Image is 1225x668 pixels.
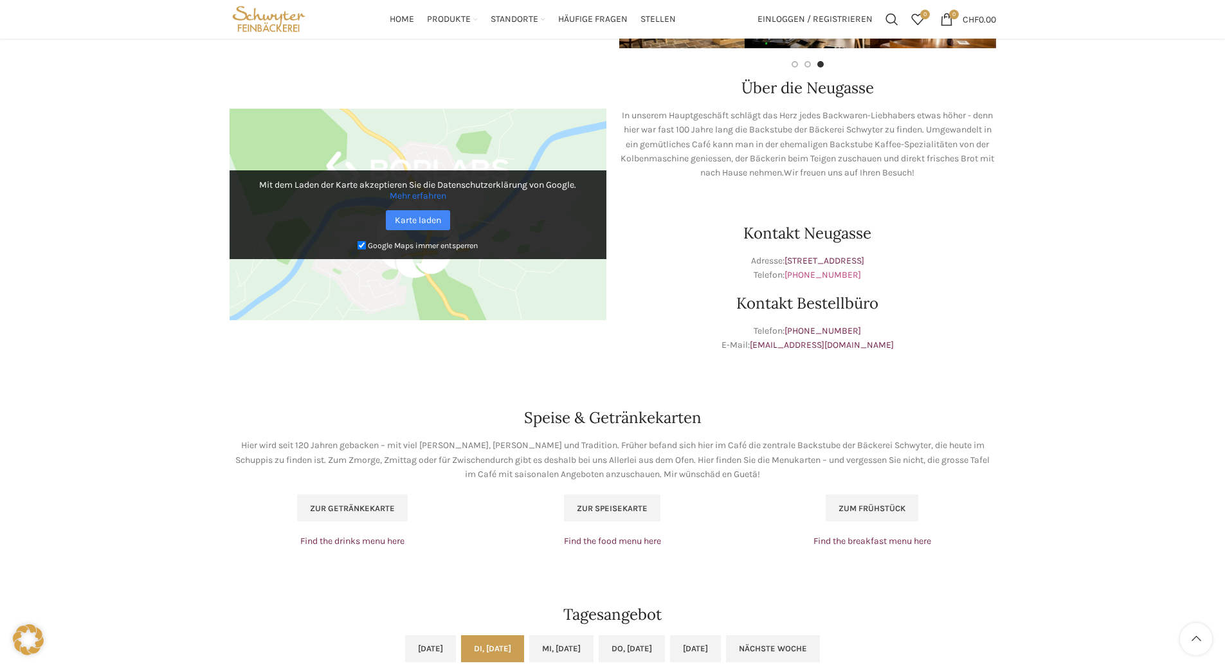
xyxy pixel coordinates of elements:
a: Zur Getränkekarte [297,494,408,521]
h2: Speise & Getränkekarten [230,410,996,426]
a: Nächste Woche [726,635,820,662]
a: Do, [DATE] [599,635,665,662]
span: Stellen [640,14,676,26]
p: In unserem Hauptgeschäft schlägt das Herz jedes Backwaren-Liebhabers etwas höher - denn hier war ... [619,109,996,181]
span: Häufige Fragen [558,14,628,26]
input: Google Maps immer entsperren [358,241,366,249]
a: Einloggen / Registrieren [751,6,879,32]
span: Zum Frühstück [839,503,905,514]
span: Standorte [491,14,538,26]
bdi: 0.00 [963,14,996,24]
h2: Kontakt Neugasse [619,226,996,241]
a: Site logo [230,13,309,24]
p: Mit dem Laden der Karte akzeptieren Sie die Datenschutzerklärung von Google. [239,179,597,201]
a: Suchen [879,6,905,32]
a: Standorte [491,6,545,32]
a: Scroll to top button [1180,623,1212,655]
li: Go to slide 3 [817,61,824,68]
a: Mi, [DATE] [529,635,594,662]
div: Meine Wunschliste [905,6,930,32]
a: Produkte [427,6,478,32]
span: Einloggen / Registrieren [758,15,873,24]
a: [EMAIL_ADDRESS][DOMAIN_NAME] [750,339,894,350]
a: [PHONE_NUMBER] [785,269,861,280]
a: Zur Speisekarte [564,494,660,521]
div: Main navigation [314,6,750,32]
a: 0 CHF0.00 [934,6,1003,32]
span: Zur Speisekarte [577,503,648,514]
a: Stellen [640,6,676,32]
a: 0 [905,6,930,32]
span: 0 [920,10,930,19]
span: Wir freuen uns auf Ihren Besuch! [784,167,914,178]
h2: Kontakt Bestellbüro [619,296,996,311]
p: Telefon: E-Mail: [619,324,996,353]
span: 0 [949,10,959,19]
span: Produkte [427,14,471,26]
p: Hier wird seit 120 Jahren gebacken – mit viel [PERSON_NAME], [PERSON_NAME] und Tradition. Früher ... [230,438,996,482]
a: Find the drinks menu here [300,536,404,546]
span: Zur Getränkekarte [310,503,395,514]
p: Adresse: Telefon: [619,254,996,283]
li: Go to slide 1 [792,61,798,68]
a: Find the food menu here [564,536,661,546]
li: Go to slide 2 [804,61,811,68]
a: Di, [DATE] [461,635,524,662]
small: Google Maps immer entsperren [368,240,478,249]
a: Find the breakfast menu here [813,536,931,546]
a: Home [390,6,414,32]
a: [STREET_ADDRESS] [785,255,864,266]
h2: Über die Neugasse [619,80,996,96]
a: [PHONE_NUMBER] [785,325,861,336]
a: Karte laden [386,210,450,230]
a: Häufige Fragen [558,6,628,32]
a: [DATE] [670,635,721,662]
span: CHF [963,14,979,24]
h2: Tagesangebot [230,607,996,622]
a: [DATE] [405,635,456,662]
img: Google Maps [230,109,606,321]
a: Zum Frühstück [826,494,918,521]
span: Home [390,14,414,26]
a: Mehr erfahren [390,190,446,201]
